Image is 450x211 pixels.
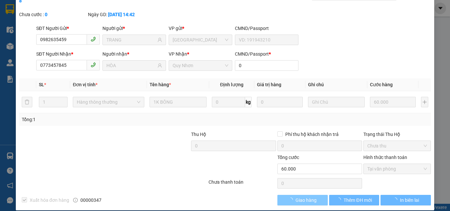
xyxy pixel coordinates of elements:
[56,38,123,45] div: a
[27,197,72,204] span: Xuất hóa đơn hàng
[235,35,298,45] input: VD: 191943210
[6,6,16,13] span: Gửi:
[56,6,72,13] span: Nhận:
[22,97,32,107] button: delete
[191,132,206,137] span: Thu Hộ
[22,116,174,123] div: Tổng: 1
[39,82,44,87] span: SL
[367,141,427,151] span: Chưa thu
[329,195,380,205] button: Thêm ĐH mới
[245,97,252,107] span: kg
[173,61,228,70] span: Quy Nhơn
[150,97,207,107] input: VD: Bàn, Ghế
[370,82,393,87] span: Cước hàng
[220,82,243,87] span: Định lượng
[308,97,365,107] input: Ghi Chú
[173,35,228,45] span: Đà Lạt
[6,13,52,21] div: LỆ
[344,197,372,204] span: Thêm ĐH mới
[56,6,123,20] div: [GEOGRAPHIC_DATA]
[91,37,96,42] span: phone
[336,198,344,202] span: loading
[157,63,162,68] span: user
[370,97,415,107] input: 0
[288,198,295,202] span: loading
[283,131,341,138] span: Phí thu hộ khách nhận trả
[393,198,400,202] span: loading
[363,131,431,138] div: Trạng thái Thu Hộ
[73,82,98,87] span: Đơn vị tính
[257,97,302,107] input: 0
[277,195,328,205] button: Giao hàng
[36,50,100,58] div: SĐT Người Nhận
[367,164,427,174] span: Tại văn phòng
[73,198,78,202] span: info-circle
[80,197,101,204] span: 00000347
[56,20,123,28] div: LÂM
[36,25,100,32] div: SĐT Người Gửi
[102,25,166,32] div: Người gửi
[88,11,155,18] div: Ngày GD:
[169,25,232,32] div: VP gửi
[77,97,140,107] span: Hàng thông thường
[169,51,187,57] span: VP Nhận
[277,155,299,160] span: Tổng cước
[150,82,171,87] span: Tên hàng
[305,78,368,91] th: Ghi chú
[363,155,407,160] label: Hình thức thanh toán
[235,50,298,58] div: CMND/Passport
[157,38,162,42] span: user
[6,21,52,31] div: 0935250379
[45,12,47,17] b: 0
[257,82,281,87] span: Giá trị hàng
[421,97,429,107] button: plus
[106,62,156,69] input: Tên người nhận
[208,178,277,190] div: Chưa thanh toán
[106,36,156,43] input: Tên người gửi
[108,12,135,17] b: [DATE] 14:42
[295,197,317,204] span: Giao hàng
[19,11,87,18] div: Chưa cước :
[91,62,96,67] span: phone
[380,195,431,205] button: In biên lai
[400,197,419,204] span: In biên lai
[6,6,52,13] div: Quy Nhơn
[235,25,298,32] div: CMND/Passport
[102,50,166,58] div: Người nhận
[56,28,123,38] div: 0986693374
